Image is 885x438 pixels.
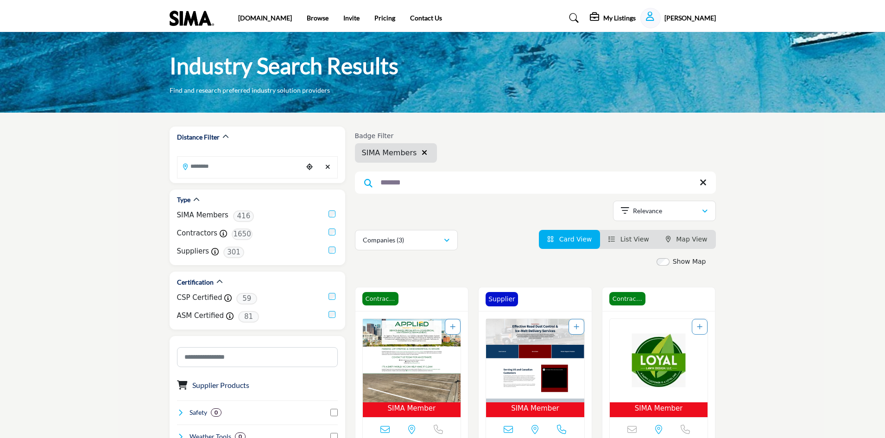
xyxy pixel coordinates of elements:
span: SIMA Member [635,403,683,414]
h4: Safety: Safety refers to the measures, practices, and protocols implemented to protect individual... [190,408,207,417]
img: Site Logo [170,11,219,26]
a: Open Listing in new tab [610,319,708,418]
a: Open Listing in new tab [486,319,584,418]
span: SIMA Member [388,403,436,414]
span: SIMA Members [362,147,417,159]
button: Companies (3) [355,230,458,250]
li: Map View [657,230,716,249]
a: Pricing [374,14,395,22]
span: 1650 [232,229,253,240]
h2: Distance Filter [177,133,220,142]
img: Loyal Lawn Design [610,319,708,402]
div: Choose your current location [303,157,316,177]
a: Invite [343,14,360,22]
label: Suppliers [177,246,209,257]
span: List View [620,235,649,243]
label: Contractors [177,228,218,239]
span: Map View [676,235,707,243]
a: View Card [547,235,592,243]
h2: Certification [177,278,214,287]
input: Search Category [177,347,338,367]
li: List View [600,230,657,249]
h5: My Listings [603,14,636,22]
h2: Type [177,195,190,204]
img: Chloride Solutions LLC [486,319,584,402]
span: Contractor [609,292,645,306]
input: ASM Certified checkbox [329,311,335,318]
h1: Industry Search Results [170,51,398,80]
a: Open Listing in new tab [363,319,461,418]
a: Browse [307,14,329,22]
p: Supplier [488,294,515,304]
a: Add To List [697,323,702,330]
div: My Listings [590,13,636,24]
input: Suppliers checkbox [329,247,335,254]
input: Select Safety checkbox [330,409,338,416]
button: Supplier Products [192,380,249,391]
input: Search Location [177,157,303,175]
span: 59 [236,293,257,305]
span: 416 [233,210,254,222]
input: Search Keyword [355,171,716,194]
span: Contractor [362,292,398,306]
a: View List [608,235,649,243]
img: Applied Property Services Inc. [363,319,461,402]
a: [DOMAIN_NAME] [238,14,292,22]
a: Contact Us [410,14,442,22]
label: ASM Certified [177,311,224,321]
span: Card View [559,235,592,243]
p: Relevance [633,206,662,216]
div: 0 Results For Safety [211,408,221,417]
a: Add To List [574,323,579,330]
a: Search [560,11,585,25]
input: Selected SIMA Members checkbox [329,210,335,217]
input: Contractors checkbox [329,229,335,235]
h5: [PERSON_NAME] [664,13,716,23]
span: SIMA Member [511,403,559,414]
span: 81 [238,311,259,323]
a: Add To List [450,323,455,330]
p: Companies (3) [363,235,404,245]
h6: Badge Filter [355,132,437,140]
li: Card View [539,230,600,249]
input: CSP Certified checkbox [329,293,335,300]
div: Clear search location [321,157,335,177]
p: Find and research preferred industry solution providers [170,86,330,95]
label: CSP Certified [177,292,222,303]
label: Show Map [673,257,706,267]
button: Relevance [613,201,716,221]
a: Map View [666,235,708,243]
b: 0 [215,409,218,416]
button: Show hide supplier dropdown [640,8,661,28]
label: SIMA Members [177,210,228,221]
span: 301 [223,247,244,258]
